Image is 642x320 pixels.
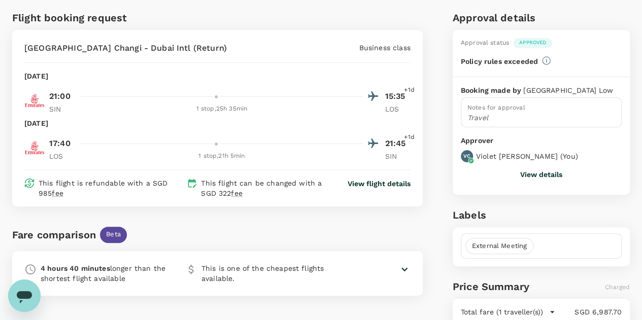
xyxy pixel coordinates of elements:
p: Travel [467,113,615,123]
p: [DATE] [24,71,48,81]
p: This is one of the cheapest flights available. [201,263,330,283]
span: Charged [605,283,630,291]
div: 1 stop , 25h 35min [81,104,363,114]
p: Booking made by [461,85,523,95]
p: LOS [49,151,75,161]
p: longer than the shortest flight available [41,263,169,283]
p: This flight can be changed with a SGD 322 [201,178,329,198]
p: Business class [359,43,411,53]
div: Fare comparison [12,227,96,243]
b: 4 hours 40 minutes [41,264,110,272]
p: [GEOGRAPHIC_DATA] Changi - Dubai Intl (Return) [24,42,227,54]
p: Violet [PERSON_NAME] ( You ) [476,151,578,161]
span: External Meeting [466,241,533,251]
p: [DATE] [24,118,48,128]
h6: Price Summary [453,278,529,295]
span: +1d [404,132,414,143]
button: View details [520,170,562,179]
div: Approval status [461,38,509,48]
span: fee [231,189,242,197]
img: EK [24,137,45,158]
p: SIN [385,151,411,161]
p: Total fare (1 traveller(s)) [461,307,543,317]
p: VC [463,153,470,160]
p: 21:00 [49,90,71,102]
p: SGD 6,987.70 [555,307,622,317]
button: View flight details [348,179,411,189]
p: [GEOGRAPHIC_DATA] Low [523,85,613,95]
img: EK [24,90,45,111]
button: Total fare (1 traveller(s)) [461,307,555,317]
p: SIN [49,104,75,114]
h6: Labels [453,207,630,223]
span: Approved [513,39,552,46]
p: 17:40 [49,137,71,150]
p: 15:35 [385,90,411,102]
p: This flight is refundable with a SGD 985 [39,178,183,198]
span: +1d [404,85,414,95]
span: fee [52,189,63,197]
span: Beta [100,230,127,239]
p: LOS [385,104,411,114]
p: Approver [461,135,622,146]
p: 21:45 [385,137,411,150]
h6: Approval details [453,10,630,26]
p: Policy rules exceeded [461,56,538,66]
span: Notes for approval [467,104,525,111]
h6: Flight booking request [12,10,215,26]
div: 1 stop , 21h 5min [81,151,363,161]
iframe: Button to launch messaging window, conversation in progress [8,279,41,312]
